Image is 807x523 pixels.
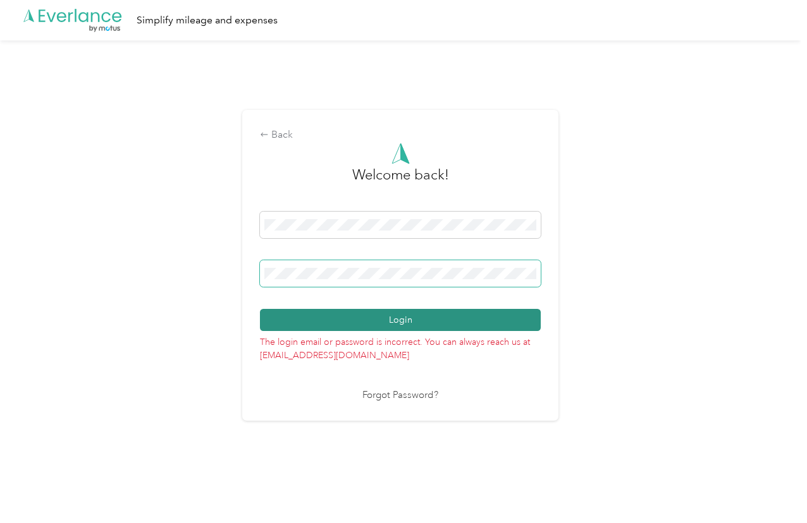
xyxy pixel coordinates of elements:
[362,388,438,403] a: Forgot Password?
[260,331,541,362] p: The login email or password is incorrect. You can always reach us at [EMAIL_ADDRESS][DOMAIN_NAME]
[260,309,541,331] button: Login
[260,128,541,143] div: Back
[352,164,449,198] h3: greeting
[137,13,278,28] div: Simplify mileage and expenses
